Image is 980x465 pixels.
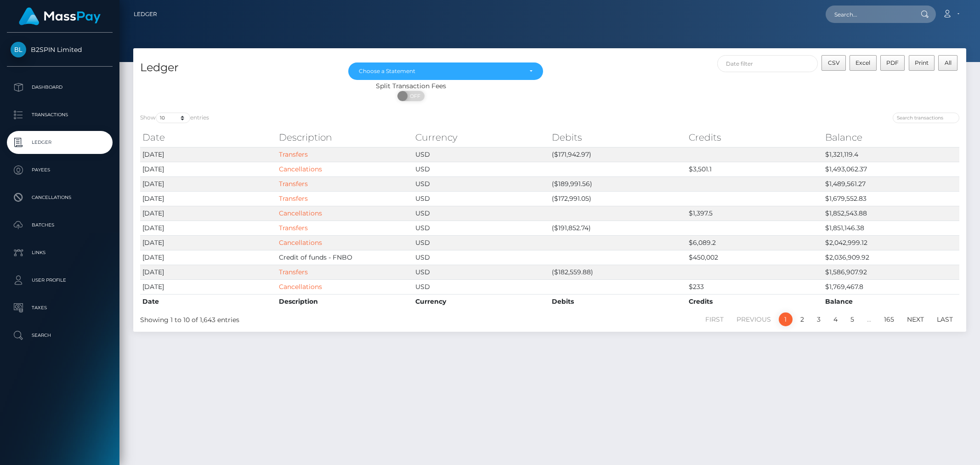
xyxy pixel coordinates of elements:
[413,235,549,250] td: USD
[795,312,809,326] a: 2
[11,42,26,57] img: B2SPIN Limited
[11,329,109,342] p: Search
[855,59,870,66] span: Excel
[7,186,113,209] a: Cancellations
[7,45,113,54] span: B2SPIN Limited
[413,221,549,235] td: USD
[549,294,686,309] th: Debits
[140,113,209,123] label: Show entries
[549,265,686,279] td: ($182,559.88)
[413,265,549,279] td: USD
[549,191,686,206] td: ($172,991.05)
[686,250,823,265] td: $450,002
[348,62,543,80] button: Choose a Statement
[823,265,959,279] td: $1,586,907.92
[413,191,549,206] td: USD
[7,103,113,126] a: Transactions
[823,250,959,265] td: $2,036,909.92
[359,68,521,75] div: Choose a Statement
[549,128,686,147] th: Debits
[279,268,308,276] a: Transfers
[140,176,277,191] td: [DATE]
[277,294,413,309] th: Description
[11,191,109,204] p: Cancellations
[893,113,959,123] input: Search transactions
[11,163,109,177] p: Payees
[717,55,818,72] input: Date filter
[413,206,549,221] td: USD
[880,55,905,71] button: PDF
[7,296,113,319] a: Taxes
[7,269,113,292] a: User Profile
[826,6,912,23] input: Search...
[279,165,322,173] a: Cancellations
[279,238,322,247] a: Cancellations
[938,55,957,71] button: All
[686,206,823,221] td: $1,397.5
[828,312,843,326] a: 4
[812,312,826,326] a: 3
[915,59,929,66] span: Print
[11,80,109,94] p: Dashboard
[7,159,113,181] a: Payees
[7,131,113,154] a: Ledger
[932,312,958,326] a: Last
[549,147,686,162] td: ($171,942.97)
[140,221,277,235] td: [DATE]
[156,113,190,123] select: Showentries
[823,279,959,294] td: $1,769,467.8
[140,191,277,206] td: [DATE]
[886,59,899,66] span: PDF
[19,7,101,25] img: MassPay Logo
[140,206,277,221] td: [DATE]
[140,279,277,294] td: [DATE]
[909,55,935,71] button: Print
[11,301,109,315] p: Taxes
[402,91,425,101] span: OFF
[7,214,113,237] a: Batches
[413,162,549,176] td: USD
[11,108,109,122] p: Transactions
[279,224,308,232] a: Transfers
[279,180,308,188] a: Transfers
[845,312,859,326] a: 5
[140,60,334,76] h4: Ledger
[140,312,473,325] div: Showing 1 to 10 of 1,643 entries
[823,147,959,162] td: $1,321,119.4
[823,191,959,206] td: $1,679,552.83
[823,221,959,235] td: $1,851,146.38
[140,250,277,265] td: [DATE]
[279,150,308,159] a: Transfers
[413,147,549,162] td: USD
[779,312,793,326] a: 1
[879,312,899,326] a: 165
[140,128,277,147] th: Date
[823,206,959,221] td: $1,852,543.88
[902,312,929,326] a: Next
[850,55,877,71] button: Excel
[279,283,322,291] a: Cancellations
[140,265,277,279] td: [DATE]
[140,294,277,309] th: Date
[11,246,109,260] p: Links
[823,235,959,250] td: $2,042,999.12
[686,162,823,176] td: $3,501.1
[828,59,840,66] span: CSV
[823,294,959,309] th: Balance
[134,5,157,24] a: Ledger
[133,81,689,91] div: Split Transaction Fees
[413,250,549,265] td: USD
[686,235,823,250] td: $6,089.2
[140,147,277,162] td: [DATE]
[413,176,549,191] td: USD
[413,128,549,147] th: Currency
[279,194,308,203] a: Transfers
[821,55,846,71] button: CSV
[413,294,549,309] th: Currency
[7,324,113,347] a: Search
[686,128,823,147] th: Credits
[279,209,322,217] a: Cancellations
[7,76,113,99] a: Dashboard
[277,250,413,265] td: Credit of funds - FNBO
[413,279,549,294] td: USD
